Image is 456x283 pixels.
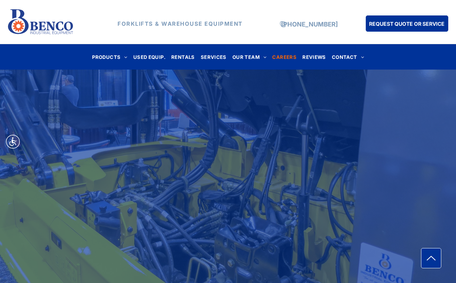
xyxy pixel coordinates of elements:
a: CAREERS [269,52,299,62]
a: [PHONE_NUMBER] [281,21,338,28]
a: USED EQUIP. [130,52,168,62]
a: RENTALS [168,52,198,62]
a: REQUEST QUOTE OR SERVICE [366,15,448,32]
a: PRODUCTS [89,52,130,62]
a: CONTACT [329,52,367,62]
a: SERVICES [198,52,229,62]
span: REQUEST QUOTE OR SERVICE [369,17,445,31]
strong: FORKLIFTS & WAREHOUSE EQUIPMENT [117,20,243,27]
a: REVIEWS [299,52,329,62]
a: OUR TEAM [229,52,270,62]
